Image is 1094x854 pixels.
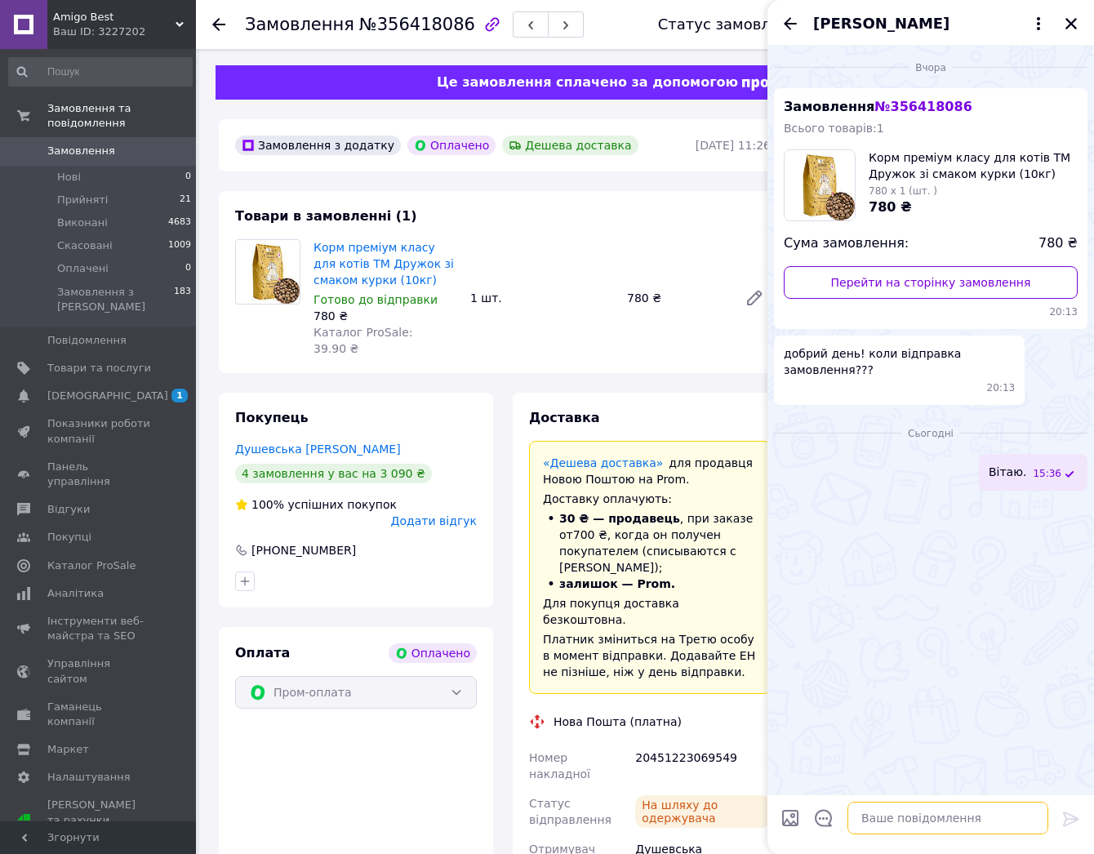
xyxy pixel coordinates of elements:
[47,798,151,843] span: [PERSON_NAME] та рахунки
[869,185,937,197] span: 780 x 1 (шт. )
[359,15,475,34] span: №356418086
[235,136,401,155] div: Замовлення з додатку
[245,15,354,34] span: Замовлення
[1033,467,1061,481] span: 15:36 12.08.2025
[57,285,174,314] span: Замовлення з [PERSON_NAME]
[235,443,401,456] a: Душевська [PERSON_NAME]
[901,427,960,441] span: Сьогодні
[437,74,738,90] span: Це замовлення сплачено за допомогою
[784,305,1078,319] span: 20:13 11.08.2025
[869,199,912,215] span: 780 ₴
[464,287,620,309] div: 1 шт.
[989,464,1026,481] span: Вітаю.
[47,389,168,403] span: [DEMOGRAPHIC_DATA]
[391,514,477,527] span: Додати відгук
[549,714,686,730] div: Нова Пошта (платна)
[171,389,188,403] span: 1
[620,287,732,309] div: 780 ₴
[909,61,953,75] span: Вчора
[658,16,808,33] div: Статус замовлення
[47,101,196,131] span: Замовлення та повідомлення
[774,59,1087,75] div: 11.08.2025
[529,410,600,425] span: Доставка
[696,139,771,152] time: [DATE] 11:26
[57,238,113,253] span: Скасовані
[784,99,972,114] span: Замовлення
[53,24,196,39] div: Ваш ID: 3227202
[314,326,412,355] span: Каталог ProSale: 39.90 ₴
[543,595,757,628] div: Для покупця доставка безкоштовна.
[1061,14,1081,33] button: Закрити
[251,498,284,511] span: 100%
[502,136,638,155] div: Дешева доставка
[47,770,131,785] span: Налаштування
[57,216,108,230] span: Виконані
[47,530,91,545] span: Покупці
[235,645,290,661] span: Оплата
[47,586,104,601] span: Аналітика
[47,656,151,686] span: Управління сайтом
[813,807,834,829] button: Відкрити шаблони відповідей
[543,455,757,487] div: для продавця Новою Поштою на Prom.
[47,361,151,376] span: Товари та послуги
[738,282,771,314] a: Редагувати
[212,16,225,33] div: Повернутися назад
[185,170,191,185] span: 0
[813,13,949,34] span: [PERSON_NAME]
[635,795,771,828] div: На шляху до одержувача
[57,170,81,185] span: Нові
[987,381,1016,395] span: 20:13 11.08.2025
[389,643,477,663] div: Оплачено
[543,631,757,680] div: Платник зміниться на Третю особу в момент відправки. Додавайте ЕН не пізніше, ніж у день відправки.
[774,425,1087,441] div: 12.08.2025
[8,57,193,87] input: Пошук
[784,234,909,253] span: Сума замовлення:
[780,14,800,33] button: Назад
[784,345,1015,378] span: добрий день! коли відправка замовлення???
[53,10,176,24] span: Amigo Best
[314,293,438,306] span: Готово до відправки
[57,193,108,207] span: Прийняті
[168,216,191,230] span: 4683
[314,241,454,287] a: Корм преміум класу для котів ТМ Дружок зі смаком курки (10кг)
[543,491,757,507] div: Доставку оплачують:
[47,614,151,643] span: Інструменти веб-майстра та SEO
[235,464,432,483] div: 4 замовлення у вас на 3 090 ₴
[47,144,115,158] span: Замовлення
[407,136,496,155] div: Оплачено
[543,456,663,469] a: «Дешева доставка»
[185,261,191,276] span: 0
[314,308,457,324] div: 780 ₴
[235,496,397,513] div: успішних покупок
[250,542,358,558] div: [PHONE_NUMBER]
[869,149,1078,182] span: Корм преміум класу для котів ТМ Дружок зі смаком курки (10кг)
[784,266,1078,299] a: Перейти на сторінку замовлення
[543,510,757,576] li: , при заказе от 700 ₴ , когда он получен покупателем (списываются с [PERSON_NAME]);
[47,700,151,729] span: Гаманець компанії
[47,558,136,573] span: Каталог ProSale
[529,797,611,826] span: Статус відправлення
[559,512,680,525] span: 30 ₴ — продавець
[559,577,675,590] span: залишок — Prom.
[236,240,300,304] img: Корм преміум класу для котів ТМ Дружок зі смаком курки (10кг)
[47,460,151,489] span: Панель управління
[784,122,884,135] span: Всього товарів: 1
[174,285,191,314] span: 183
[180,193,191,207] span: 21
[813,13,1048,34] button: [PERSON_NAME]
[742,75,840,91] img: evopay logo
[874,99,972,114] span: № 356418086
[47,742,89,757] span: Маркет
[1038,234,1078,253] span: 780 ₴
[235,208,417,224] span: Товари в замовленні (1)
[57,261,109,276] span: Оплачені
[632,743,774,789] div: 20451223069549
[47,333,127,348] span: Повідомлення
[47,502,90,517] span: Відгуки
[785,150,855,220] img: 6158914305_w160_h160_korm-premium-klasu.jpg
[235,410,309,425] span: Покупець
[168,238,191,253] span: 1009
[47,416,151,446] span: Показники роботи компанії
[529,751,590,781] span: Номер накладної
